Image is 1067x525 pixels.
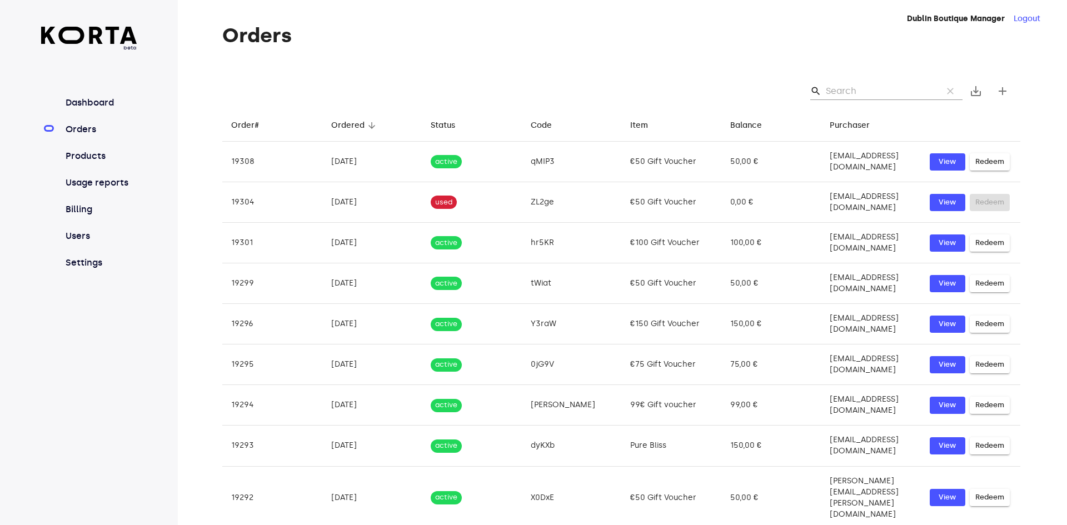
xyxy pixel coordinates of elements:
[963,78,989,104] button: Export
[975,358,1004,371] span: Redeem
[431,157,462,167] span: active
[431,400,462,411] span: active
[222,385,322,426] td: 19294
[630,119,648,132] div: Item
[935,318,960,331] span: View
[969,84,983,98] span: save_alt
[730,119,762,132] div: Balance
[821,304,921,344] td: [EMAIL_ADDRESS][DOMAIN_NAME]
[41,27,137,44] img: Korta
[522,182,622,223] td: ZL2ge
[721,182,821,223] td: 0,00 €
[322,304,422,344] td: [DATE]
[431,278,462,289] span: active
[721,142,821,182] td: 50,00 €
[975,318,1004,331] span: Redeem
[531,119,566,132] span: Code
[431,319,462,329] span: active
[721,304,821,344] td: 150,00 €
[621,304,721,344] td: €150 Gift Voucher
[621,385,721,426] td: 99€ Gift voucher
[970,316,1010,333] button: Redeem
[810,86,821,97] span: Search
[821,263,921,304] td: [EMAIL_ADDRESS][DOMAIN_NAME]
[935,196,960,209] span: View
[522,385,622,426] td: [PERSON_NAME]
[935,358,960,371] span: View
[935,277,960,290] span: View
[721,426,821,466] td: 150,00 €
[522,223,622,263] td: hr5KR
[975,439,1004,452] span: Redeem
[970,397,1010,414] button: Redeem
[935,491,960,504] span: View
[322,426,422,466] td: [DATE]
[935,399,960,412] span: View
[821,142,921,182] td: [EMAIL_ADDRESS][DOMAIN_NAME]
[970,437,1010,454] button: Redeem
[322,223,422,263] td: [DATE]
[975,237,1004,249] span: Redeem
[930,194,965,211] a: View
[1014,13,1040,24] button: Logout
[322,182,422,223] td: [DATE]
[621,182,721,223] td: €50 Gift Voucher
[621,142,721,182] td: €50 Gift Voucher
[975,277,1004,290] span: Redeem
[970,234,1010,252] button: Redeem
[222,426,322,466] td: 19293
[821,223,921,263] td: [EMAIL_ADDRESS][DOMAIN_NAME]
[930,397,965,414] button: View
[231,119,259,132] div: Order#
[41,44,137,52] span: beta
[830,119,870,132] div: Purchaser
[930,489,965,506] button: View
[996,84,1009,98] span: add
[621,263,721,304] td: €50 Gift Voucher
[222,223,322,263] td: 19301
[531,119,552,132] div: Code
[930,437,965,454] button: View
[970,275,1010,292] button: Redeem
[331,119,365,132] div: Ordered
[930,316,965,333] button: View
[522,263,622,304] td: tWiat
[821,182,921,223] td: [EMAIL_ADDRESS][DOMAIN_NAME]
[222,182,322,223] td: 19304
[970,153,1010,171] button: Redeem
[830,119,884,132] span: Purchaser
[522,304,622,344] td: Y3raW
[63,123,137,136] a: Orders
[431,119,455,132] div: Status
[63,203,137,216] a: Billing
[930,275,965,292] button: View
[322,142,422,182] td: [DATE]
[935,237,960,249] span: View
[907,14,1005,23] strong: Dublin Boutique Manager
[721,223,821,263] td: 100,00 €
[522,142,622,182] td: qMIP3
[826,82,934,100] input: Search
[930,234,965,252] button: View
[721,344,821,385] td: 75,00 €
[975,491,1004,504] span: Redeem
[63,149,137,163] a: Products
[630,119,662,132] span: Item
[322,263,422,304] td: [DATE]
[322,385,422,426] td: [DATE]
[63,229,137,243] a: Users
[431,492,462,503] span: active
[621,426,721,466] td: Pure Bliss
[222,142,322,182] td: 19308
[322,344,422,385] td: [DATE]
[621,344,721,385] td: €75 Gift Voucher
[431,441,462,451] span: active
[63,176,137,189] a: Usage reports
[821,344,921,385] td: [EMAIL_ADDRESS][DOMAIN_NAME]
[989,78,1016,104] button: Create new gift card
[222,304,322,344] td: 19296
[222,344,322,385] td: 19295
[721,263,821,304] td: 50,00 €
